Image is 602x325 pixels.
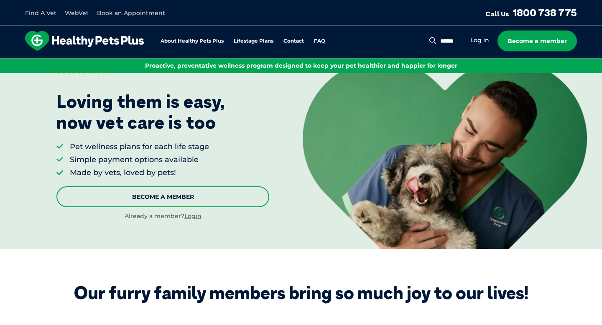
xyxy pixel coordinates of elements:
[283,38,304,44] a: Contact
[470,36,489,44] a: Log in
[497,30,577,51] a: Become a member
[70,168,209,178] li: Made by vets, loved by pets!
[70,142,209,152] li: Pet wellness plans for each life stage
[56,91,225,133] p: Loving them is easy, now vet care is too
[70,155,209,165] li: Simple payment options available
[25,31,144,51] img: hpp-logo
[56,212,269,221] div: Already a member?
[184,212,202,220] a: Login
[234,38,273,44] a: Lifestage Plans
[314,38,325,44] a: FAQ
[161,38,224,44] a: About Healthy Pets Plus
[145,62,457,69] span: Proactive, preventative wellness program designed to keep your pet healthier and happier for longer
[74,282,528,303] div: Our furry family members bring so much joy to our lives!
[303,60,587,249] img: <p>Loving them is easy, <br /> now vet care is too</p>
[56,186,269,207] a: Become A Member
[428,36,438,45] button: Search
